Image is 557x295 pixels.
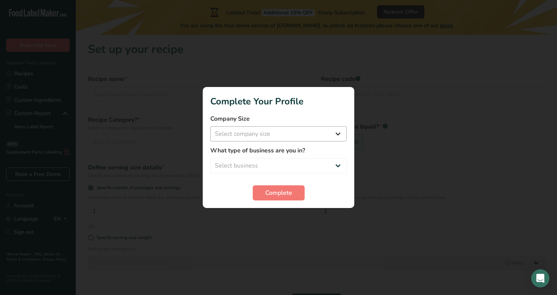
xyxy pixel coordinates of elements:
[265,188,292,197] span: Complete
[531,269,549,287] div: Open Intercom Messenger
[210,146,347,155] label: What type of business are you in?
[210,95,347,108] h1: Complete Your Profile
[253,185,305,200] button: Complete
[210,114,347,123] label: Company Size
